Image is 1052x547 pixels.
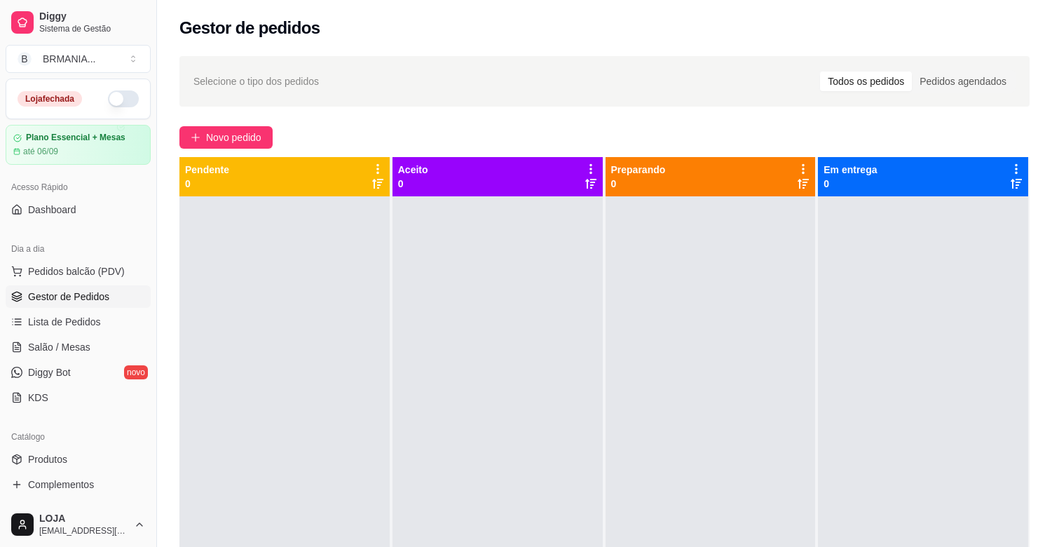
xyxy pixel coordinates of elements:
span: Sistema de Gestão [39,23,145,34]
p: Em entrega [824,163,877,177]
p: 0 [824,177,877,191]
p: Preparando [611,163,666,177]
p: Pendente [185,163,229,177]
span: Diggy [39,11,145,23]
a: DiggySistema de Gestão [6,6,151,39]
p: 0 [398,177,428,191]
span: Lista de Pedidos [28,315,101,329]
span: Selecione o tipo dos pedidos [193,74,319,89]
span: LOJA [39,513,128,525]
span: KDS [28,391,48,405]
a: KDS [6,386,151,409]
a: Diggy Botnovo [6,361,151,384]
a: Lista de Pedidos [6,311,151,333]
button: Alterar Status [108,90,139,107]
span: Complementos [28,478,94,492]
p: 0 [185,177,229,191]
div: BRMANIA ... [43,52,95,66]
button: LOJA[EMAIL_ADDRESS][DOMAIN_NAME] [6,508,151,541]
div: Catálogo [6,426,151,448]
button: Pedidos balcão (PDV) [6,260,151,283]
span: Salão / Mesas [28,340,90,354]
a: Salão / Mesas [6,336,151,358]
article: Plano Essencial + Mesas [26,133,125,143]
div: Loja fechada [18,91,82,107]
div: Dia a dia [6,238,151,260]
a: Dashboard [6,198,151,221]
span: Dashboard [28,203,76,217]
span: Novo pedido [206,130,261,145]
span: Gestor de Pedidos [28,290,109,304]
span: Diggy Bot [28,365,71,379]
article: até 06/09 [23,146,58,157]
a: Gestor de Pedidos [6,285,151,308]
p: 0 [611,177,666,191]
a: Produtos [6,448,151,471]
span: Produtos [28,452,67,466]
div: Todos os pedidos [820,72,912,91]
a: Plano Essencial + Mesasaté 06/09 [6,125,151,165]
p: Aceito [398,163,428,177]
span: plus [191,133,200,142]
div: Pedidos agendados [912,72,1014,91]
button: Novo pedido [179,126,273,149]
span: [EMAIL_ADDRESS][DOMAIN_NAME] [39,525,128,536]
a: Complementos [6,473,151,496]
div: Acesso Rápido [6,176,151,198]
h2: Gestor de pedidos [179,17,320,39]
button: Select a team [6,45,151,73]
span: Pedidos balcão (PDV) [28,264,125,278]
span: B [18,52,32,66]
